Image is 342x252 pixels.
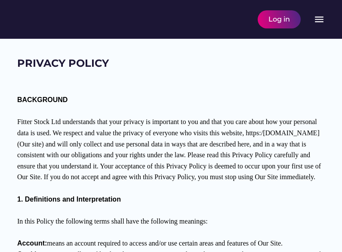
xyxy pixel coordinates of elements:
button: menu [314,14,325,25]
img: yH5BAEAAAAALAAAAAABAAEAAAIBRAA7 [239,14,249,25]
font: Fitter Stock Ltd understands that your privacy is important to you and that you care about how yo... [17,118,323,180]
font: In this Policy the following terms shall have the following meanings: [17,218,208,225]
strong: BACKGROUND [17,96,68,103]
strong: Account: [17,240,47,247]
img: yH5BAEAAAAALAAAAAABAAEAAAIBRAA7 [224,14,234,25]
div: PRIVACY POLICY [17,56,109,71]
strong: 1. Definitions and Interpretation [17,196,121,203]
img: yH5BAEAAAAALAAAAAABAAEAAAIBRAA7 [17,9,85,27]
div: Log in [268,15,290,24]
font: means an account required to access and/or use certain areas and features of Our Site. [47,240,283,247]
